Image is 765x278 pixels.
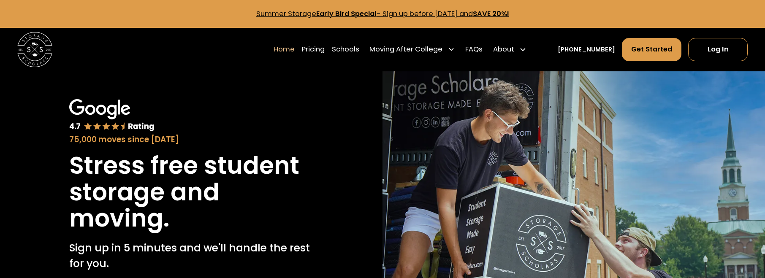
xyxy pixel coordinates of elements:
[316,9,377,19] strong: Early Bird Special
[558,45,615,54] a: [PHONE_NUMBER]
[489,38,529,62] div: About
[69,99,155,132] img: Google 4.7 star rating
[69,240,313,271] p: Sign up in 5 minutes and we'll handle the rest for you.
[332,38,359,62] a: Schools
[688,38,747,62] a: Log In
[493,44,514,55] div: About
[473,9,509,19] strong: SAVE 20%!
[69,134,313,146] div: 75,000 moves since [DATE]
[17,32,52,67] img: Storage Scholars main logo
[622,38,681,62] a: Get Started
[274,38,295,62] a: Home
[465,38,483,62] a: FAQs
[302,38,325,62] a: Pricing
[369,44,442,55] div: Moving After College
[69,152,313,231] h1: Stress free student storage and moving.
[366,38,458,62] div: Moving After College
[256,9,509,19] a: Summer StorageEarly Bird Special- Sign up before [DATE] andSAVE 20%!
